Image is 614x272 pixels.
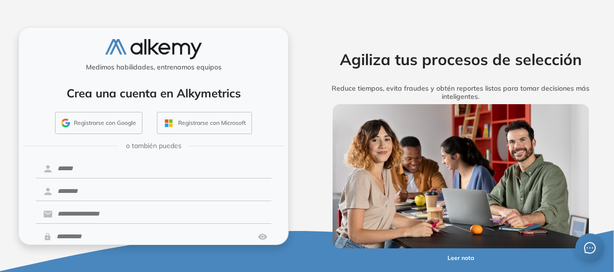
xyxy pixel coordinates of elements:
[23,63,284,71] h5: Medimos habilidades, entrenamos equipos
[425,248,496,267] button: Leer nota
[584,242,596,254] span: message
[105,39,202,59] img: logo-alkemy
[318,84,603,101] h5: Reduce tiempos, evita fraudes y obtén reportes listos para tomar decisiones más inteligentes.
[318,50,603,68] h2: Agiliza tus procesos de selección
[126,141,181,151] span: o también puedes
[157,112,252,134] button: Registrarse con Microsoft
[333,104,589,248] img: img-more-info
[31,86,276,100] h4: Crea una cuenta en Alkymetrics
[258,228,267,246] img: asd
[55,112,142,134] button: Registrarse con Google
[61,119,70,127] img: GMAIL_ICON
[163,118,174,129] img: OUTLOOK_ICON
